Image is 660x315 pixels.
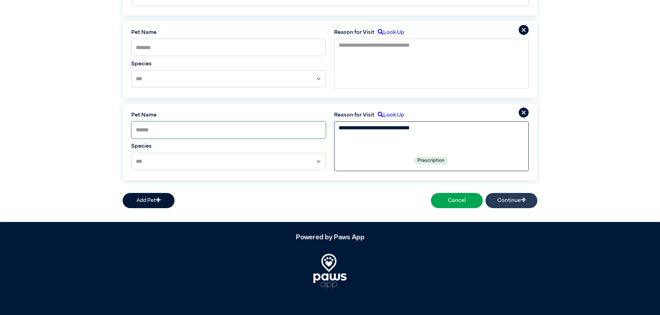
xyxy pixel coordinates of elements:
label: Look Up [375,28,404,37]
label: Species [131,60,326,68]
label: Pet Name [131,111,326,119]
button: Continue [485,193,537,208]
label: Reason for Visit [334,28,375,37]
button: Add Pet [123,193,175,208]
h5: Powered by Paws App [123,233,537,241]
label: Prescription [414,157,448,164]
button: Cancel [431,193,483,208]
label: Species [131,142,326,150]
label: Pet Name [131,28,326,37]
img: PawsApp [313,254,347,288]
label: Look Up [375,111,404,119]
label: Reason for Visit [334,111,375,119]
